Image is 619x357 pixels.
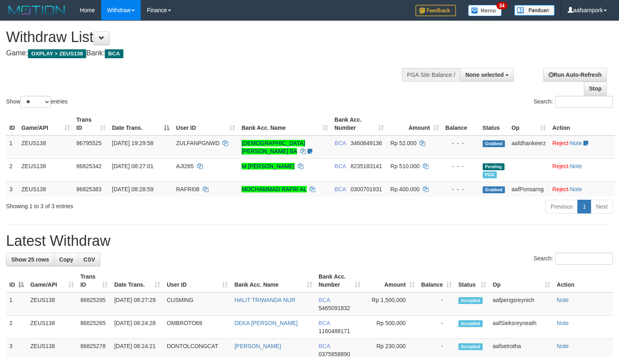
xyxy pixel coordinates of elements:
img: panduan.png [514,5,555,16]
td: aafdhankeerz [508,135,549,159]
td: 1 [6,135,18,159]
th: Date Trans.: activate to sort column ascending [111,269,163,292]
a: Note [557,297,569,303]
span: Copy 5465091832 to clipboard [319,305,350,311]
h4: Game: Bank: [6,49,405,57]
span: BCA [319,297,330,303]
div: - - - [445,185,476,193]
td: - [418,316,455,339]
a: M [PERSON_NAME] [242,163,295,169]
a: Previous [545,200,578,213]
th: ID [6,112,18,135]
a: Show 25 rows [6,253,54,266]
span: Grabbed [483,186,505,193]
div: - - - [445,162,476,170]
td: 1 [6,292,27,316]
td: ZEUS138 [18,135,73,159]
th: Amount: activate to sort column ascending [364,269,418,292]
span: OXPLAY > ZEUS138 [28,49,86,58]
span: BCA [319,343,330,349]
a: Stop [584,82,607,95]
span: AJI265 [176,163,194,169]
a: Copy [54,253,78,266]
span: 86795525 [76,140,102,146]
th: Bank Acc. Name: activate to sort column ascending [238,112,331,135]
span: RAFRI08 [176,186,199,192]
label: Show entries [6,96,68,108]
a: CSV [78,253,100,266]
td: aafpengsreynich [490,292,553,316]
span: BCA [335,163,346,169]
a: Next [591,200,613,213]
td: - [418,292,455,316]
a: Reject [552,140,568,146]
a: 1 [577,200,591,213]
th: Action [549,112,615,135]
th: Op: activate to sort column ascending [490,269,553,292]
a: [PERSON_NAME] [234,343,281,349]
a: DEKA [PERSON_NAME] [234,320,297,326]
td: · [549,182,615,196]
span: BCA [105,49,123,58]
td: · [549,158,615,182]
td: 86825265 [77,316,111,339]
span: Accepted [458,343,483,350]
img: MOTION_logo.png [6,4,68,16]
select: Showentries [20,96,51,108]
span: BCA [335,186,346,192]
a: Note [557,320,569,326]
a: Run Auto-Refresh [543,68,607,82]
th: Balance [442,112,479,135]
h1: Withdraw List [6,29,405,45]
div: Showing 1 to 3 of 3 entries [6,199,252,210]
div: - - - [445,139,476,147]
td: OMBROTO69 [163,316,231,339]
td: aafPonsarng [508,182,549,196]
a: Note [570,186,582,192]
span: Copy 8235183141 to clipboard [351,163,382,169]
td: 2 [6,316,27,339]
a: MOCHAMMAD RAFRI AL [242,186,307,192]
td: 86825295 [77,292,111,316]
input: Search: [555,253,613,265]
a: Note [570,163,582,169]
span: Copy 1160488171 to clipboard [319,328,350,334]
span: Copy 3460649136 to clipboard [351,140,382,146]
span: Marked by aafpengsreynich [483,171,497,178]
span: None selected [465,72,504,78]
span: Pending [483,163,505,170]
span: Copy [59,256,73,263]
td: Rp 1,500,000 [364,292,418,316]
td: 3 [6,182,18,196]
span: BCA [335,140,346,146]
th: Status [479,112,509,135]
th: Status: activate to sort column ascending [455,269,490,292]
th: Trans ID: activate to sort column ascending [77,269,111,292]
span: Rp 510.000 [390,163,420,169]
h1: Latest Withdraw [6,233,613,249]
label: Search: [534,253,613,265]
th: Date Trans.: activate to sort column descending [109,112,173,135]
span: Rp 52.000 [390,140,417,146]
td: ZEUS138 [18,158,73,182]
td: [DATE] 08:24:28 [111,316,163,339]
th: Game/API: activate to sort column ascending [27,269,77,292]
th: Trans ID: activate to sort column ascending [73,112,109,135]
td: [DATE] 08:27:29 [111,292,163,316]
th: Amount: activate to sort column ascending [387,112,442,135]
span: [DATE] 08:27:01 [112,163,153,169]
td: aafSieksreyneath [490,316,553,339]
th: Game/API: activate to sort column ascending [18,112,73,135]
th: Bank Acc. Number: activate to sort column ascending [316,269,364,292]
a: [DEMOGRAPHIC_DATA][PERSON_NAME] BA [242,140,305,154]
th: Op: activate to sort column ascending [508,112,549,135]
span: 86825383 [76,186,102,192]
span: Accepted [458,320,483,327]
td: ZEUS138 [18,182,73,196]
input: Search: [555,96,613,108]
th: Bank Acc. Number: activate to sort column ascending [331,112,387,135]
th: User ID: activate to sort column ascending [173,112,238,135]
td: ZEUS138 [27,292,77,316]
a: Reject [552,186,568,192]
span: Accepted [458,297,483,304]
